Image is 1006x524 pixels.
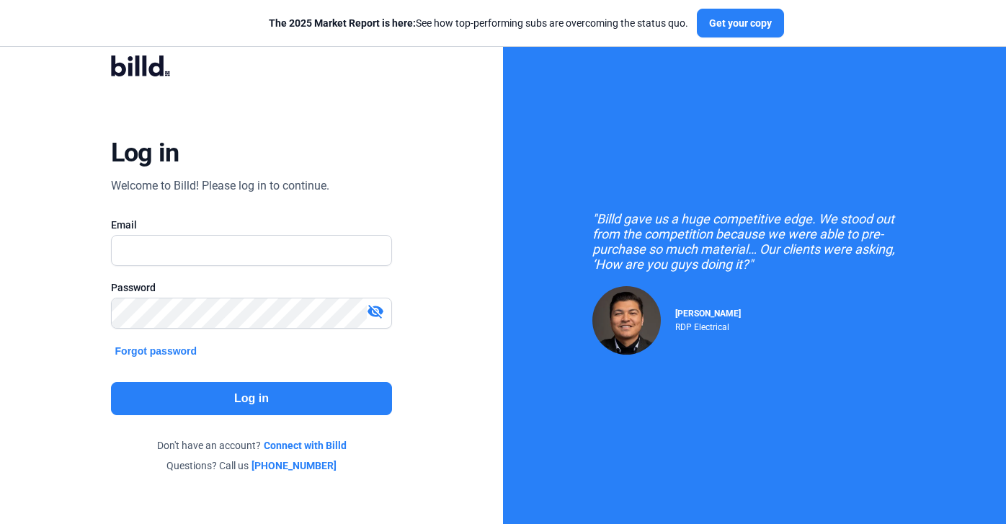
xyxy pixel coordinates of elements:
div: Questions? Call us [111,458,393,473]
img: Raul Pacheco [592,286,661,355]
div: Password [111,280,393,295]
div: RDP Electrical [675,319,741,332]
div: Log in [111,137,179,169]
button: Get your copy [697,9,784,37]
mat-icon: visibility_off [367,303,384,320]
div: "Billd gave us a huge competitive edge. We stood out from the competition because we were able to... [592,211,917,272]
button: Log in [111,382,393,415]
div: Email [111,218,393,232]
a: Connect with Billd [264,438,347,453]
span: [PERSON_NAME] [675,308,741,319]
div: See how top-performing subs are overcoming the status quo. [269,16,688,30]
a: [PHONE_NUMBER] [251,458,337,473]
button: Forgot password [111,343,202,359]
div: Welcome to Billd! Please log in to continue. [111,177,329,195]
div: Don't have an account? [111,438,393,453]
span: The 2025 Market Report is here: [269,17,416,29]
